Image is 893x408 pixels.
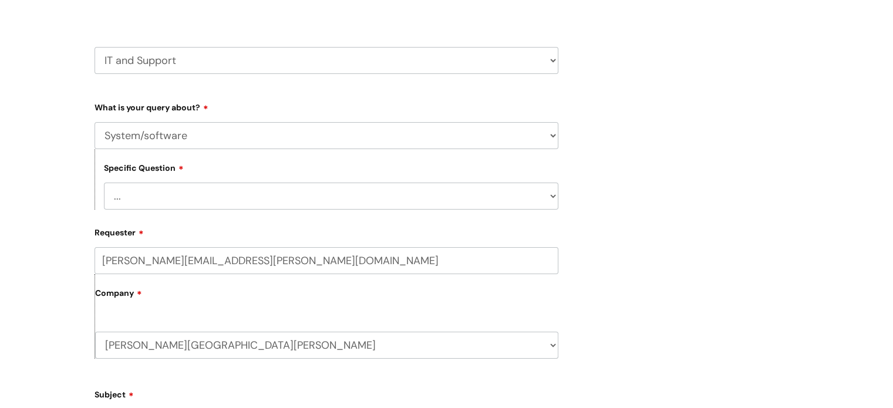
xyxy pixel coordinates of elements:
[95,284,558,311] label: Company
[95,99,558,113] label: What is your query about?
[95,247,558,274] input: Email
[95,224,558,238] label: Requester
[104,161,184,173] label: Specific Question
[95,386,558,400] label: Subject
